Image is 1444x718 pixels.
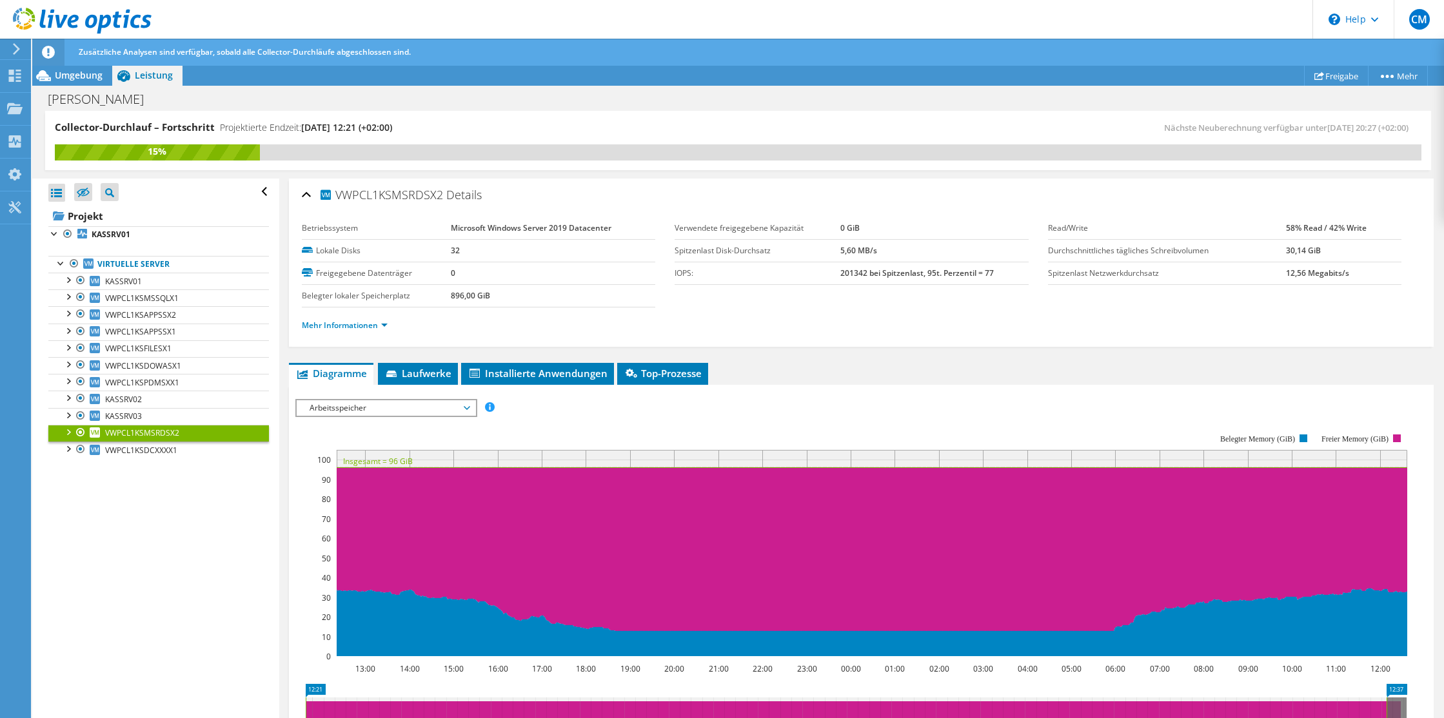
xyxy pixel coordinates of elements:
span: VWPCL1KSMSSQLX1 [105,293,179,304]
a: VWPCL1KSAPPSSX2 [48,306,269,323]
text: 22:00 [753,663,773,674]
text: 11:00 [1326,663,1346,674]
b: 0 GiB [840,222,860,233]
text: 03:00 [973,663,993,674]
a: VWPCL1KSMSRDSX2 [48,425,269,441]
span: KASSRV03 [105,411,142,422]
a: VWPCL1KSDOWASX1 [48,357,269,374]
span: Details [446,187,482,202]
b: 896,00 GiB [451,290,490,301]
text: 0 [326,651,331,662]
text: 06:00 [1105,663,1125,674]
text: 18:00 [576,663,596,674]
b: 12,56 Megabits/s [1286,267,1349,278]
h4: Projektierte Endzeit: [220,121,392,135]
text: 20:00 [664,663,684,674]
text: 15:00 [444,663,464,674]
span: [DATE] 20:27 (+02:00) [1327,122,1409,133]
text: 70 [322,514,331,525]
text: 05:00 [1062,663,1082,674]
span: VWPCL1KSFILESX1 [105,343,172,354]
text: 60 [322,533,331,544]
text: 10 [322,632,331,643]
a: VWPCL1KSDCXXXX1 [48,441,269,458]
span: Umgebung [55,69,103,81]
text: 13:00 [355,663,375,674]
label: Spitzenlast Disk-Durchsatz [675,244,840,257]
text: 100 [317,454,331,465]
text: 07:00 [1150,663,1170,674]
span: VWPCL1KSMSRDSX2 [105,427,179,438]
div: 15% [55,144,260,159]
text: 16:00 [488,663,508,674]
text: 01:00 [885,663,905,674]
span: CM [1409,9,1430,30]
label: Durchschnittliches tägliches Schreibvolumen [1048,244,1287,257]
text: 23:00 [797,663,817,674]
a: VWPCL1KSAPPSSX1 [48,324,269,340]
label: IOPS: [675,267,840,280]
span: Diagramme [295,367,367,380]
text: 19:00 [620,663,640,674]
span: VWPCL1KSAPPSSX1 [105,326,176,337]
text: 50 [322,553,331,564]
span: VWPCL1KSAPPSSX2 [105,309,176,320]
text: 20 [322,612,331,623]
span: Zusätzliche Analysen sind verfügbar, sobald alle Collector-Durchläufe abgeschlossen sind. [79,46,411,57]
b: KASSRV01 [92,229,130,240]
a: VWPCL1KSFILESX1 [48,340,269,357]
text: 90 [322,474,331,485]
label: Betriebssystem [302,222,451,235]
text: Belegter Memory (GiB) [1220,434,1295,443]
span: VWPCL1KSPDMSXX1 [105,377,179,388]
h1: [PERSON_NAME] [42,92,164,106]
label: Freigegebene Datenträger [302,267,451,280]
a: Virtuelle Server [48,256,269,273]
text: 00:00 [841,663,861,674]
text: 08:00 [1194,663,1214,674]
text: Insgesamt = 96 GiB [343,456,413,467]
a: Projekt [48,206,269,226]
span: VWPCL1KSDCXXXX1 [105,445,177,456]
span: Leistung [135,69,173,81]
text: 14:00 [400,663,420,674]
text: 09:00 [1238,663,1258,674]
a: Freigabe [1304,66,1369,86]
span: Top-Prozesse [624,367,702,380]
label: Spitzenlast Netzwerkdurchsatz [1048,267,1287,280]
b: 58% Read / 42% Write [1286,222,1367,233]
a: VWPCL1KSPDMSXX1 [48,374,269,391]
label: Lokale Disks [302,244,451,257]
span: Arbeitsspeicher [303,400,469,416]
a: KASSRV01 [48,273,269,289]
span: VWPCL1KSMSRDSX2 [319,187,443,202]
a: KASSRV02 [48,391,269,407]
span: VWPCL1KSDOWASX1 [105,360,181,371]
b: 30,14 GiB [1286,245,1321,256]
text: 80 [322,494,331,505]
span: Laufwerke [384,367,451,380]
text: 02:00 [929,663,949,674]
svg: \n [1329,14,1340,25]
span: Nächste Neuberechnung verfügbar unter [1164,122,1415,133]
a: Mehr Informationen [302,320,388,331]
text: 17:00 [532,663,552,674]
text: 04:00 [1018,663,1038,674]
span: [DATE] 12:21 (+02:00) [301,121,392,133]
b: 201342 bei Spitzenlast, 95t. Perzentil = 77 [840,267,994,278]
text: 21:00 [709,663,729,674]
span: KASSRV02 [105,394,142,405]
b: 32 [451,245,460,256]
a: KASSRV01 [48,226,269,243]
b: Microsoft Windows Server 2019 Datacenter [451,222,611,233]
text: 10:00 [1282,663,1302,674]
a: KASSRV03 [48,408,269,425]
text: 40 [322,572,331,583]
b: 0 [451,267,455,278]
span: KASSRV01 [105,276,142,287]
label: Verwendete freigegebene Kapazität [675,222,840,235]
a: Mehr [1368,66,1428,86]
b: 5,60 MB/s [840,245,877,256]
label: Belegter lokaler Speicherplatz [302,289,451,302]
a: VWPCL1KSMSSQLX1 [48,289,269,306]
